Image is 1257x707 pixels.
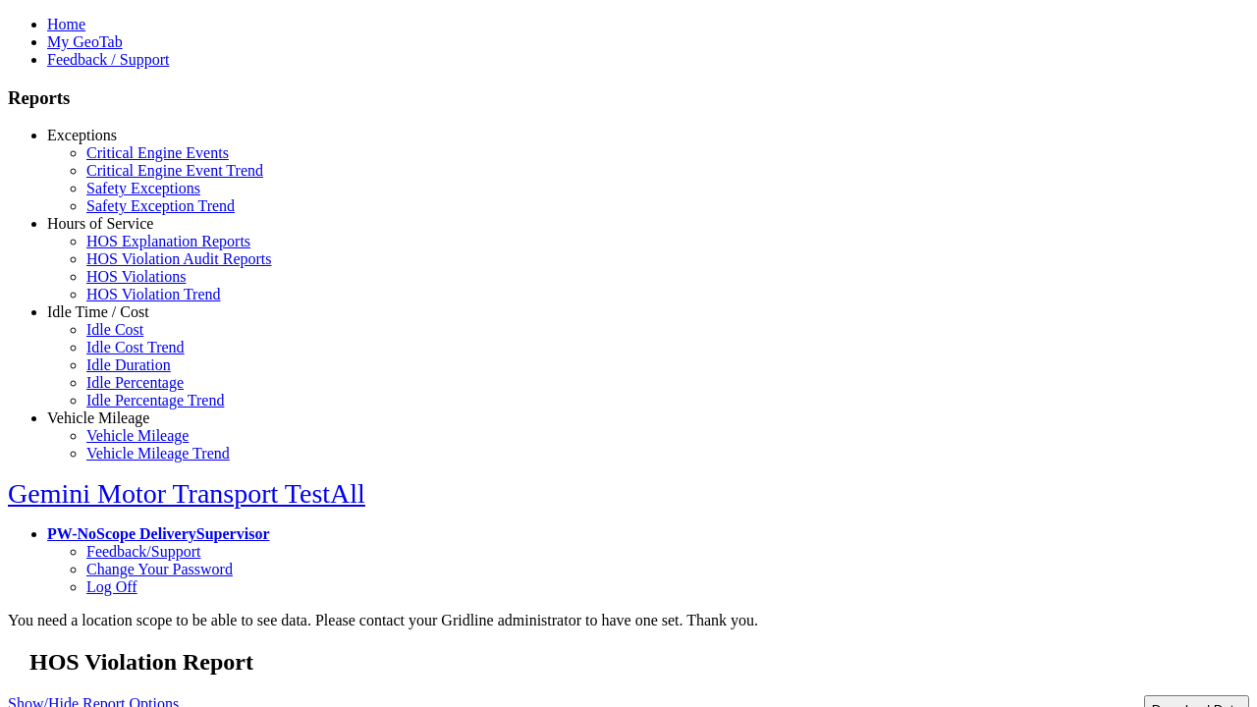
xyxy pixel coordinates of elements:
a: Safety Exception Trend [86,197,235,214]
a: PW-NoScope DeliverySupervisor [47,525,269,542]
a: My GeoTab [47,33,123,50]
a: Idle Percentage Trend [86,392,224,408]
a: Home [47,16,85,32]
a: Vehicle Mileage [86,427,189,444]
a: Idle Percentage [86,374,184,391]
a: Idle Duration [86,356,171,373]
a: Vehicle Mileage Trend [86,445,230,462]
a: HOS Violation Trend [86,286,221,302]
h2: HOS Violation Report [29,649,1249,676]
a: Critical Engine Event Trend [86,162,263,179]
a: Feedback/Support [86,543,200,560]
a: Log Off [86,578,137,595]
a: Gemini Motor Transport TestAll [8,478,365,509]
div: You need a location scope to be able to see data. Please contact your Gridline administrator to h... [8,612,1249,629]
a: Idle Time / Cost [47,303,149,320]
a: Exceptions [47,127,117,143]
a: Vehicle Mileage [47,409,149,426]
a: HOS Violations [86,268,186,285]
a: Safety Exceptions [86,180,200,196]
a: Idle Cost Trend [86,339,185,355]
a: HOS Violation Audit Reports [86,250,272,267]
a: Feedback / Support [47,51,169,68]
a: HOS Explanation Reports [86,233,250,249]
a: Hours of Service [47,215,153,232]
a: Idle Cost [86,321,143,338]
a: Change Your Password [86,561,233,577]
a: Critical Engine Events [86,144,229,161]
h3: Reports [8,87,1249,109]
